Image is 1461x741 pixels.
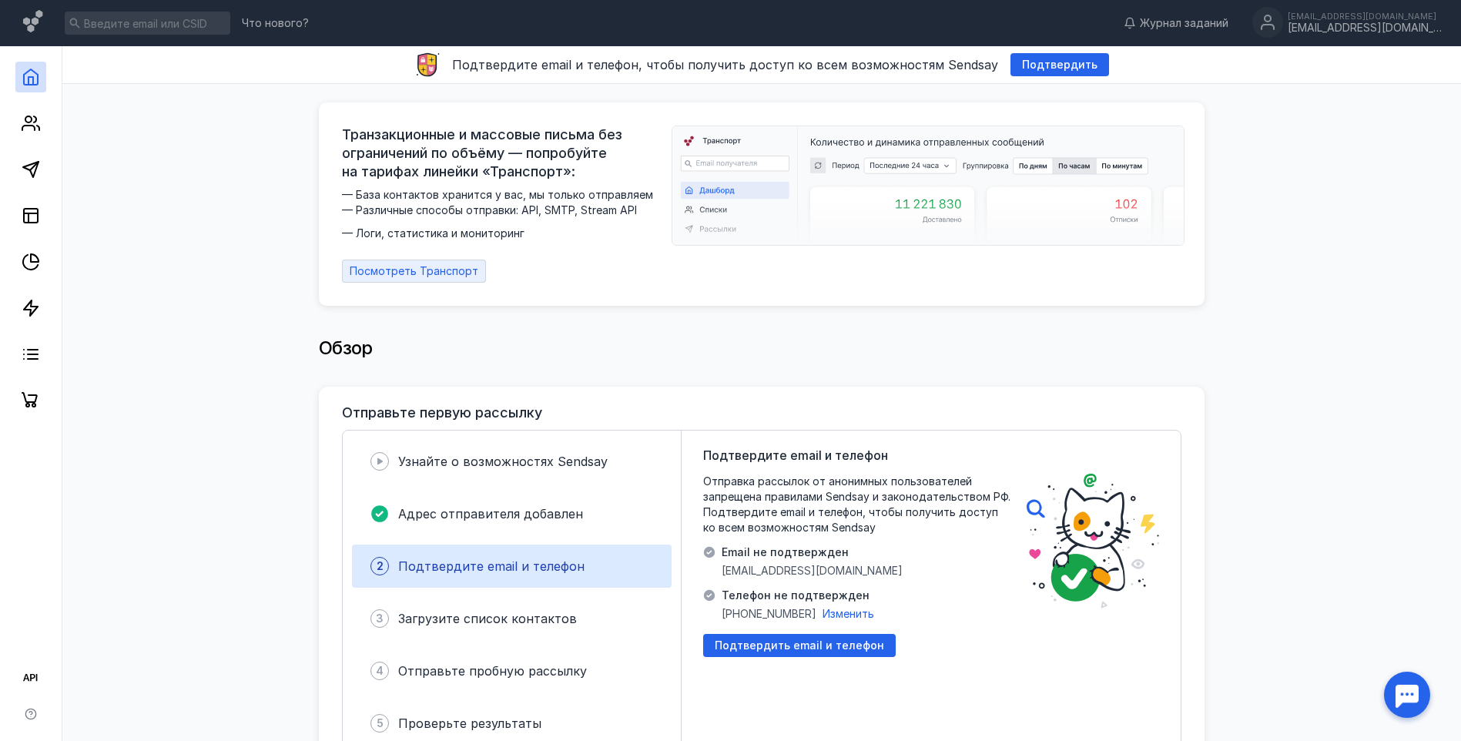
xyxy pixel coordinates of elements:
span: Загрузите список контактов [398,611,577,626]
a: Журнал заданий [1116,15,1236,31]
span: Посмотреть Транспорт [350,265,478,278]
span: Проверьте результаты [398,716,541,731]
button: Подтвердить email и телефон [703,634,896,657]
button: Подтвердить [1010,53,1109,76]
span: — База контактов хранится у вас, мы только отправляем — Различные способы отправки: API, SMTP, St... [342,187,662,241]
span: Узнайте о возможностях Sendsay [398,454,608,469]
span: 4 [376,663,384,679]
span: Email не подтвержден [722,545,903,560]
h3: Отправьте первую рассылку [342,405,542,421]
img: dashboard-transport-banner [672,126,1184,245]
span: [EMAIL_ADDRESS][DOMAIN_NAME] [722,563,903,578]
span: 5 [377,716,384,731]
span: 2 [377,558,384,574]
a: Посмотреть Транспорт [342,260,486,283]
span: Что нового? [242,18,309,28]
span: Адрес отправителя добавлен [398,506,583,521]
span: Подтвердите email и телефон [703,446,888,464]
span: Подтвердите email и телефон [398,558,585,574]
span: 3 [376,611,384,626]
div: [EMAIL_ADDRESS][DOMAIN_NAME] [1288,22,1442,35]
button: Изменить [823,606,874,622]
div: [EMAIL_ADDRESS][DOMAIN_NAME] [1288,12,1442,21]
span: Телефон не подтвержден [722,588,874,603]
a: Что нового? [234,18,317,28]
span: Отправьте пробную рассылку [398,663,587,679]
span: Подтвердить email и телефон [715,639,884,652]
img: poster [1027,474,1159,609]
span: Изменить [823,607,874,620]
span: Отправка рассылок от анонимных пользователей запрещена правилами Sendsay и законодательством РФ. ... [703,474,1011,535]
span: Транзакционные и массовые письма без ограничений по объёму — попробуйте на тарифах линейки «Транс... [342,126,662,181]
span: Журнал заданий [1140,15,1228,31]
span: [PHONE_NUMBER] [722,606,816,622]
input: Введите email или CSID [65,12,230,35]
span: Обзор [319,337,373,359]
span: Подтвердить [1022,59,1097,72]
span: Подтвердите email и телефон, чтобы получить доступ ко всем возможностям Sendsay [452,57,998,72]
